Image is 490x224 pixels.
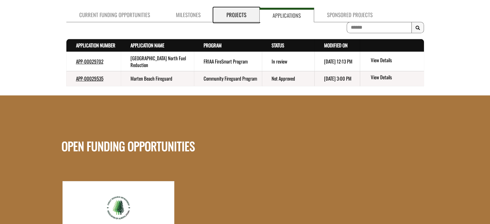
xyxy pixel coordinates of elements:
a: Current Funding Opportunities [66,8,163,22]
td: APP-00029702 [66,52,121,71]
time: [DATE] 12:13 PM [324,58,352,65]
h1: OPEN FUNDING OPPORTUNITIES [62,102,195,152]
a: Sponsored Projects [314,8,386,22]
a: Modified On [324,42,348,49]
a: Status [272,42,284,49]
th: Actions [360,39,424,52]
img: friaa-logo.png [106,196,130,220]
a: Applications [259,8,314,22]
a: View details [370,57,421,64]
a: Application Number [76,42,115,49]
td: Not Approved [262,71,314,86]
td: Marten Beach North Fuel Reduction [121,52,194,71]
td: In review [262,52,314,71]
a: Projects [214,8,259,22]
a: View details [370,74,421,82]
td: 9/29/2025 12:13 PM [314,52,360,71]
td: Community Fireguard Program [194,71,262,86]
a: APP-00029535 [76,75,103,82]
td: Marten Beach Fireguard [121,71,194,86]
a: Program [204,42,222,49]
td: FRIAA FireSmart Program [194,52,262,71]
time: [DATE] 3:00 PM [324,75,351,82]
td: APP-00029535 [66,71,121,86]
button: Search Results [411,22,424,34]
td: action menu [360,52,424,71]
a: APP-00029702 [76,58,103,65]
a: Milestones [163,8,214,22]
td: 8/12/2025 3:00 PM [314,71,360,86]
input: To search on partial text, use the asterisk (*) wildcard character. [347,22,412,33]
a: Application Name [130,42,164,49]
td: action menu [360,71,424,86]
